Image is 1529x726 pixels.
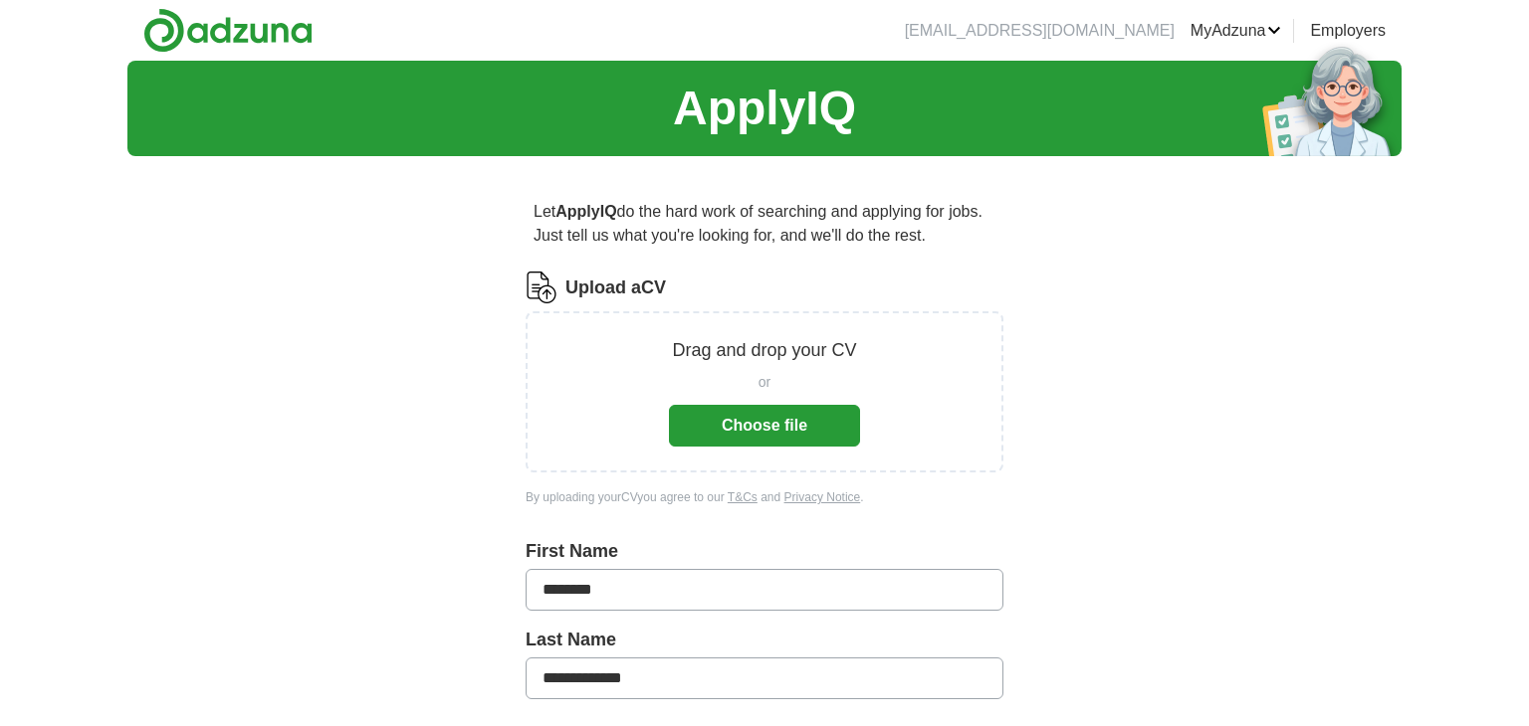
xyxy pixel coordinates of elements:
[526,272,557,303] img: CV Icon
[669,405,860,447] button: Choose file
[672,337,856,364] p: Drag and drop your CV
[728,490,758,504] a: T&Cs
[905,19,1175,43] li: [EMAIL_ADDRESS][DOMAIN_NAME]
[526,488,1003,506] div: By uploading your CV you agree to our and .
[143,8,313,53] img: Adzuna logo
[526,627,1003,653] label: Last Name
[526,538,1003,565] label: First Name
[565,274,666,301] label: Upload a CV
[1310,19,1386,43] a: Employers
[526,192,1003,256] p: Let do the hard work of searching and applying for jobs. Just tell us what you're looking for, an...
[673,73,856,144] h1: ApplyIQ
[1191,19,1282,43] a: MyAdzuna
[784,490,861,504] a: Privacy Notice
[759,372,770,393] span: or
[555,203,616,220] strong: ApplyIQ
